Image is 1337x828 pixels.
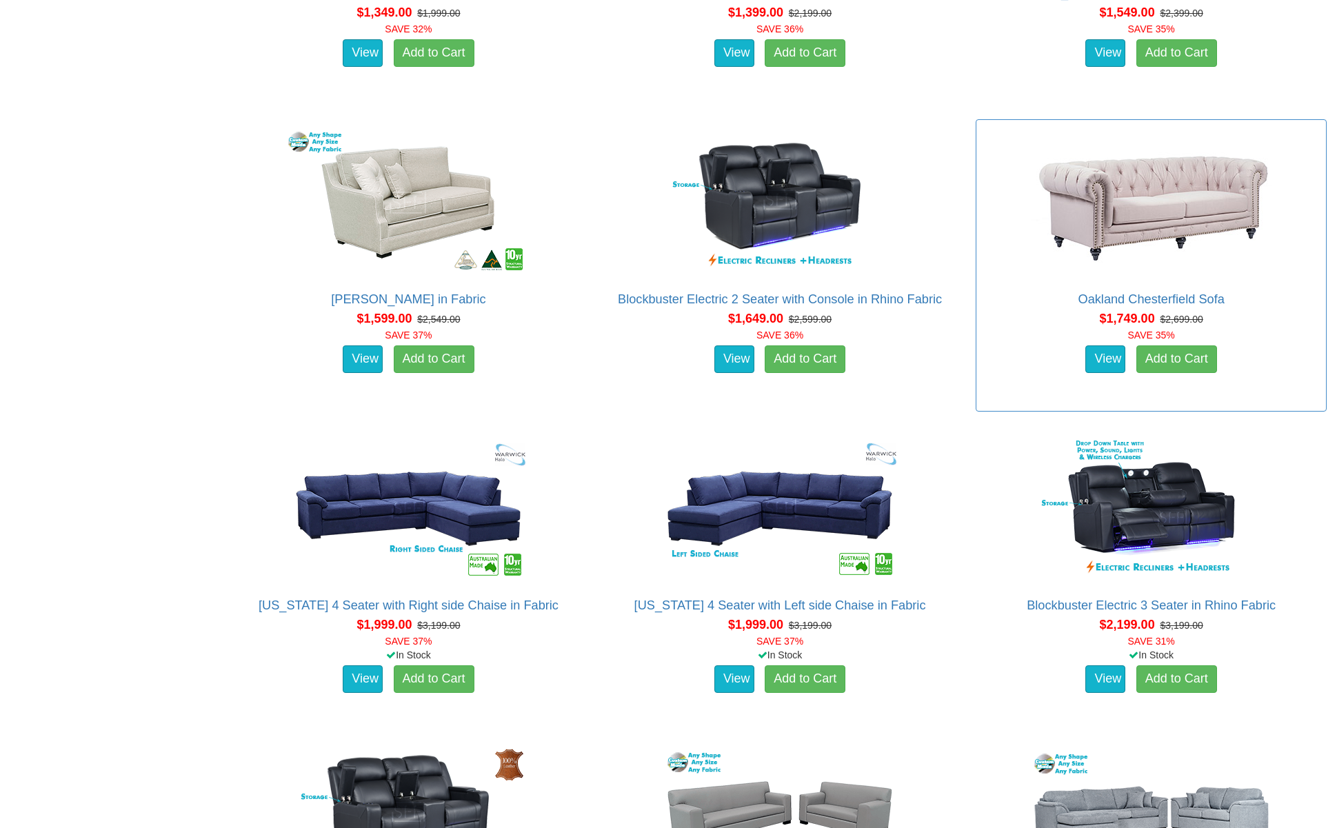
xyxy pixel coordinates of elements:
[714,665,754,693] a: View
[714,345,754,373] a: View
[343,345,383,373] a: View
[1136,665,1217,693] a: Add to Cart
[656,433,904,585] img: Arizona 4 Seater with Left side Chaise in Fabric
[765,39,845,67] a: Add to Cart
[1160,620,1203,631] del: $3,199.00
[417,314,460,325] del: $2,549.00
[343,665,383,693] a: View
[259,598,559,612] a: [US_STATE] 4 Seater with Right side Chaise in Fabric
[1027,598,1276,612] a: Blockbuster Electric 3 Seater in Rhino Fabric
[789,8,832,19] del: $2,199.00
[756,23,803,34] font: SAVE 36%
[1100,312,1155,325] span: $1,749.00
[728,618,783,632] span: $1,999.00
[1078,292,1224,306] a: Oakland Chesterfield Sofa
[394,39,474,67] a: Add to Cart
[1128,330,1175,341] font: SAVE 35%
[1085,665,1125,693] a: View
[385,636,432,647] font: SAVE 37%
[765,345,845,373] a: Add to Cart
[1085,345,1125,373] a: View
[789,620,832,631] del: $3,199.00
[385,23,432,34] font: SAVE 32%
[1136,345,1217,373] a: Add to Cart
[656,127,904,279] img: Blockbuster Electric 2 Seater with Console in Rhino Fabric
[714,39,754,67] a: View
[756,330,803,341] font: SAVE 36%
[394,665,474,693] a: Add to Cart
[394,345,474,373] a: Add to Cart
[756,636,803,647] font: SAVE 37%
[1085,39,1125,67] a: View
[1136,39,1217,67] a: Add to Cart
[1128,636,1175,647] font: SAVE 31%
[728,312,783,325] span: $1,649.00
[284,433,532,585] img: Arizona 4 Seater with Right side Chaise in Fabric
[417,8,460,19] del: $1,999.00
[789,314,832,325] del: $2,599.00
[618,292,942,306] a: Blockbuster Electric 2 Seater with Console in Rhino Fabric
[1160,314,1203,325] del: $2,699.00
[634,598,926,612] a: [US_STATE] 4 Seater with Left side Chaise in Fabric
[385,330,432,341] font: SAVE 37%
[973,648,1329,662] div: In Stock
[284,127,532,279] img: Adele Sofa in Fabric
[331,292,485,306] a: [PERSON_NAME] in Fabric
[1160,8,1203,19] del: $2,399.00
[728,6,783,19] span: $1,399.00
[1100,6,1155,19] span: $1,549.00
[417,620,460,631] del: $3,199.00
[356,6,412,19] span: $1,349.00
[602,648,958,662] div: In Stock
[356,618,412,632] span: $1,999.00
[1027,433,1276,585] img: Blockbuster Electric 3 Seater in Rhino Fabric
[230,648,587,662] div: In Stock
[765,665,845,693] a: Add to Cart
[1128,23,1175,34] font: SAVE 35%
[356,312,412,325] span: $1,599.00
[1100,618,1155,632] span: $2,199.00
[343,39,383,67] a: View
[1027,127,1276,279] img: Oakland Chesterfield Sofa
